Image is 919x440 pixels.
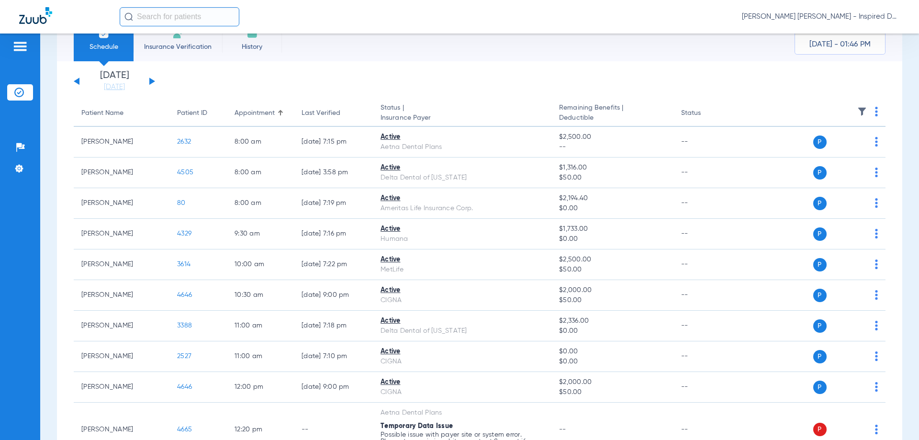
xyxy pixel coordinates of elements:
td: 8:00 AM [227,127,294,158]
span: 4505 [177,169,193,176]
div: Patient ID [177,108,219,118]
td: [PERSON_NAME] [74,311,169,341]
span: P [813,258,827,271]
div: Active [381,377,544,387]
span: Deductible [559,113,665,123]
div: Ameritas Life Insurance Corp. [381,203,544,214]
span: $1,316.00 [559,163,665,173]
span: P [813,319,827,333]
span: $50.00 [559,173,665,183]
div: Aetna Dental Plans [381,408,544,418]
div: Active [381,224,544,234]
div: Humana [381,234,544,244]
div: Delta Dental of [US_STATE] [381,173,544,183]
span: $50.00 [559,387,665,397]
div: Last Verified [302,108,340,118]
td: -- [673,188,738,219]
td: [PERSON_NAME] [74,372,169,403]
span: $0.00 [559,357,665,367]
div: Last Verified [302,108,365,118]
img: Zuub Logo [19,7,52,24]
img: group-dot-blue.svg [875,229,878,238]
img: Schedule [98,28,110,39]
span: History [229,42,275,52]
td: -- [673,249,738,280]
div: Delta Dental of [US_STATE] [381,326,544,336]
td: 11:00 AM [227,341,294,372]
td: -- [673,219,738,249]
span: $2,500.00 [559,255,665,265]
div: Active [381,193,544,203]
img: group-dot-blue.svg [875,198,878,208]
div: Patient Name [81,108,162,118]
div: CIGNA [381,295,544,305]
span: $2,336.00 [559,316,665,326]
span: P [813,227,827,241]
span: $2,000.00 [559,285,665,295]
span: 4665 [177,426,192,433]
div: MetLife [381,265,544,275]
span: $1,733.00 [559,224,665,234]
td: [DATE] 7:19 PM [294,188,373,219]
img: group-dot-blue.svg [875,168,878,177]
span: 2632 [177,138,191,145]
td: [DATE] 7:22 PM [294,249,373,280]
img: group-dot-blue.svg [875,351,878,361]
div: CIGNA [381,357,544,367]
td: 8:00 AM [227,188,294,219]
span: $2,500.00 [559,132,665,142]
span: P [813,135,827,149]
span: 4646 [177,292,192,298]
td: [PERSON_NAME] [74,127,169,158]
td: 8:00 AM [227,158,294,188]
td: -- [673,372,738,403]
td: 10:30 AM [227,280,294,311]
span: Schedule [81,42,126,52]
th: Status [673,100,738,127]
span: $50.00 [559,265,665,275]
div: Patient ID [177,108,207,118]
td: 12:00 PM [227,372,294,403]
div: Active [381,163,544,173]
td: -- [673,158,738,188]
td: -- [673,311,738,341]
span: [DATE] - 01:46 PM [809,40,871,49]
li: [DATE] [86,71,143,92]
span: P [813,350,827,363]
span: $0.00 [559,326,665,336]
span: $2,194.40 [559,193,665,203]
span: P [813,423,827,436]
div: Active [381,132,544,142]
img: History [247,28,258,39]
img: group-dot-blue.svg [875,290,878,300]
img: group-dot-blue.svg [875,382,878,392]
td: [DATE] 7:10 PM [294,341,373,372]
span: 3614 [177,261,191,268]
td: [PERSON_NAME] [74,219,169,249]
div: Patient Name [81,108,123,118]
a: [DATE] [86,82,143,92]
img: group-dot-blue.svg [875,107,878,116]
span: 3388 [177,322,192,329]
div: Active [381,255,544,265]
div: Appointment [235,108,275,118]
td: 11:00 AM [227,311,294,341]
div: Appointment [235,108,286,118]
td: [PERSON_NAME] [74,188,169,219]
span: P [813,166,827,180]
input: Search for patients [120,7,239,26]
td: [PERSON_NAME] [74,341,169,372]
span: Temporary Data Issue [381,423,453,429]
img: group-dot-blue.svg [875,137,878,147]
span: $0.00 [559,203,665,214]
img: Search Icon [124,12,133,21]
td: [DATE] 7:18 PM [294,311,373,341]
img: hamburger-icon [12,41,28,52]
div: Active [381,347,544,357]
span: $0.00 [559,234,665,244]
th: Status | [373,100,551,127]
td: 10:00 AM [227,249,294,280]
span: P [813,381,827,394]
span: 4646 [177,384,192,390]
div: Aetna Dental Plans [381,142,544,152]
